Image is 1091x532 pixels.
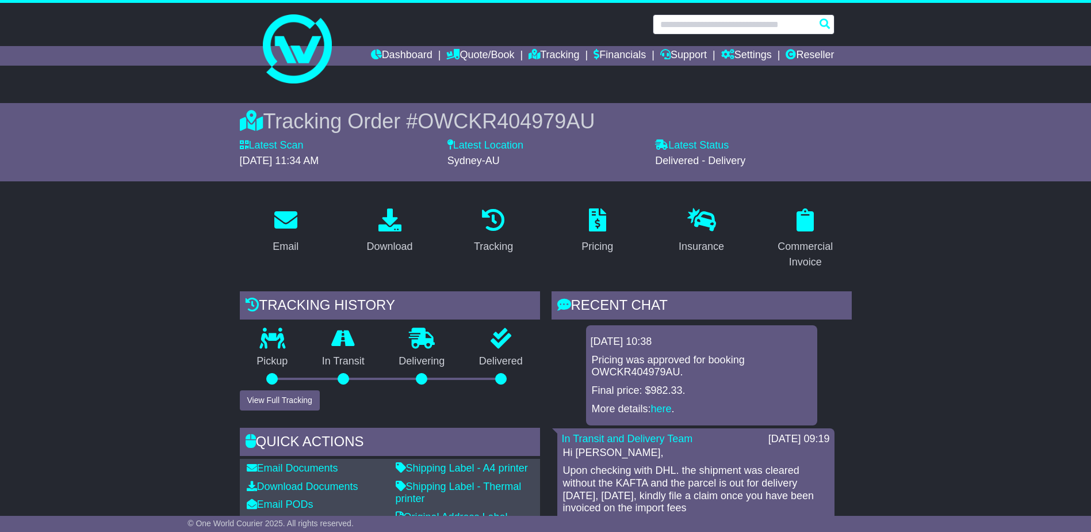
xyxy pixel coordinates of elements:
p: More details: . [592,403,811,416]
a: Download [359,204,420,259]
div: Insurance [679,239,724,254]
a: Email Documents [247,462,338,474]
p: Upon checking with DHL. the shipment was cleared without the KAFTA and the parcel is out for deli... [563,465,829,514]
a: Dashboard [371,46,432,66]
span: OWCKR404979AU [418,109,595,133]
div: Download [366,239,412,254]
div: Pricing [581,239,613,254]
a: Quote/Book [446,46,514,66]
a: Reseller [786,46,834,66]
a: Commercial Invoice [759,204,852,274]
div: [DATE] 10:38 [591,336,813,348]
span: Sydney-AU [447,155,500,166]
p: Delivering [382,355,462,368]
a: In Transit and Delivery Team [562,433,693,444]
label: Latest Location [447,139,523,152]
a: Financials [594,46,646,66]
label: Latest Scan [240,139,304,152]
a: Tracking [529,46,579,66]
a: Email [265,204,306,259]
a: Tracking [466,204,520,259]
p: Hi [PERSON_NAME], [563,447,829,459]
span: Delivered - Delivery [655,155,745,166]
a: Shipping Label - A4 printer [396,462,528,474]
div: Tracking history [240,291,540,322]
div: Tracking Order # [240,109,852,134]
label: Latest Status [655,139,729,152]
a: Settings [721,46,772,66]
button: View Full Tracking [240,390,320,411]
p: Final price: $982.33. [592,385,811,397]
p: Delivered [462,355,540,368]
div: Quick Actions [240,428,540,459]
p: In Transit [305,355,382,368]
div: Tracking [474,239,513,254]
a: Download Documents [247,481,358,492]
span: © One World Courier 2025. All rights reserved. [187,519,354,528]
a: Pricing [574,204,621,259]
div: [DATE] 09:19 [768,433,830,446]
div: RECENT CHAT [552,291,852,322]
p: Pricing was approved for booking OWCKR404979AU. [592,354,811,379]
a: here [651,403,672,415]
a: Email PODs [247,499,313,510]
a: Original Address Label [396,511,508,523]
span: [DATE] 11:34 AM [240,155,319,166]
div: Commercial Invoice [767,239,844,270]
a: Support [660,46,707,66]
div: Email [273,239,298,254]
a: Shipping Label - Thermal printer [396,481,522,505]
a: Insurance [671,204,732,259]
p: Pickup [240,355,305,368]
